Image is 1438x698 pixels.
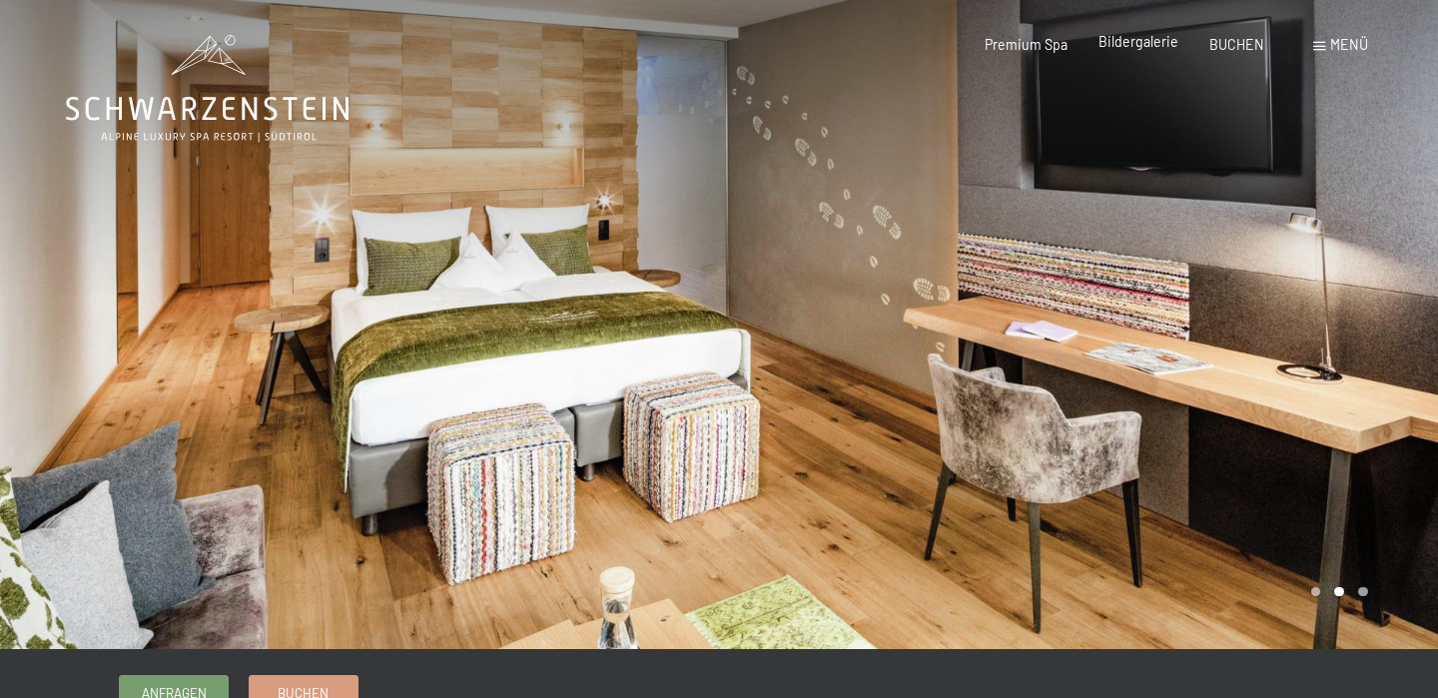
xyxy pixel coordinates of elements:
[1209,36,1264,53] a: BUCHEN
[1330,36,1368,53] span: Menü
[985,36,1068,53] a: Premium Spa
[1098,33,1178,50] a: Bildergalerie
